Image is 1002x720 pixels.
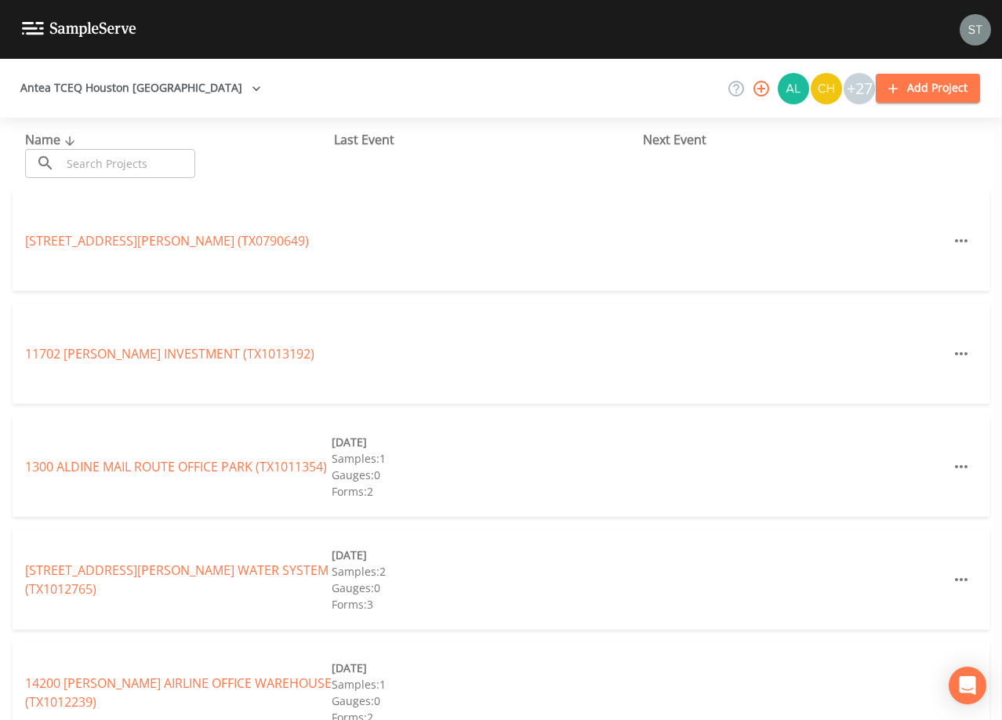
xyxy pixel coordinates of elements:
[25,458,327,475] a: 1300 ALDINE MAIL ROUTE OFFICE PARK (TX1011354)
[332,660,638,676] div: [DATE]
[960,14,991,45] img: cb9926319991c592eb2b4c75d39c237f
[332,596,638,613] div: Forms: 3
[332,693,638,709] div: Gauges: 0
[332,467,638,483] div: Gauges: 0
[25,345,314,362] a: 11702 [PERSON_NAME] INVESTMENT (TX1013192)
[643,130,952,149] div: Next Event
[25,562,329,598] a: [STREET_ADDRESS][PERSON_NAME] WATER SYSTEM (TX1012765)
[25,675,332,711] a: 14200 [PERSON_NAME] AIRLINE OFFICE WAREHOUSE (TX1012239)
[332,580,638,596] div: Gauges: 0
[332,483,638,500] div: Forms: 2
[25,131,79,148] span: Name
[876,74,980,103] button: Add Project
[778,73,809,104] img: 30a13df2a12044f58df5f6b7fda61338
[14,74,267,103] button: Antea TCEQ Houston [GEOGRAPHIC_DATA]
[810,73,843,104] div: Charles Medina
[949,667,986,704] div: Open Intercom Messenger
[844,73,875,104] div: +27
[61,149,195,178] input: Search Projects
[332,547,638,563] div: [DATE]
[777,73,810,104] div: Alaina Hahn
[332,450,638,467] div: Samples: 1
[811,73,842,104] img: c74b8b8b1c7a9d34f67c5e0ca157ed15
[332,676,638,693] div: Samples: 1
[334,130,643,149] div: Last Event
[25,232,309,249] a: [STREET_ADDRESS][PERSON_NAME] (TX0790649)
[332,563,638,580] div: Samples: 2
[22,22,136,37] img: logo
[332,434,638,450] div: [DATE]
